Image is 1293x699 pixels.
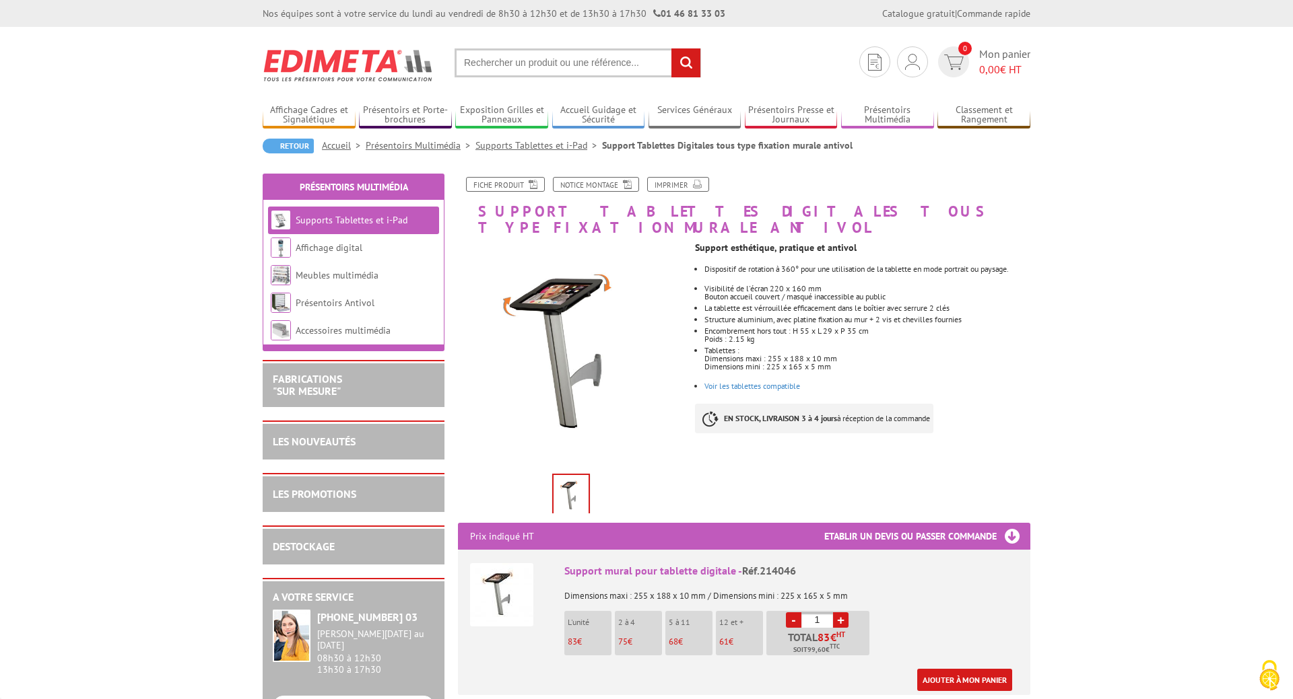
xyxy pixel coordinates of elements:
a: Supports Tablettes et i-Pad [475,139,602,151]
strong: EN STOCK, LIVRAISON 3 à 4 jours [724,413,837,423]
img: Edimeta [263,40,434,90]
span: 99,60 [807,645,826,655]
a: Affichage digital [296,242,362,254]
input: Rechercher un produit ou une référence... [455,48,701,77]
p: 2 à 4 [618,618,662,627]
sup: TTC [830,642,840,650]
div: | [882,7,1030,20]
a: Services Généraux [649,104,741,126]
span: 75 [618,636,628,647]
li: Dispositif de rotation à 360° pour une utilisation de la tablette en mode portrait ou paysage. [704,265,1030,281]
img: Support mural pour tablette digitale [470,563,533,626]
span: 0,00 [979,63,1000,76]
img: Supports Tablettes et i-Pad [271,210,291,230]
img: devis rapide [905,54,920,70]
a: Fiche produit [466,177,545,192]
a: DESTOCKAGE [273,540,335,553]
div: Dimensions mini : 225 x 165 x 5 mm [704,363,1030,371]
span: € [830,632,836,642]
a: FABRICATIONS"Sur Mesure" [273,372,342,398]
p: 12 et + [719,618,763,627]
span: Soit € [793,645,840,655]
div: [PERSON_NAME][DATE] au [DATE] [317,628,434,651]
a: LES PROMOTIONS [273,487,356,501]
a: Présentoirs et Porte-brochures [359,104,452,126]
p: Prix indiqué HT [470,523,534,550]
img: supports_tablettes_214046_fleche.jpg [554,475,589,517]
a: Meubles multimédia [296,269,378,281]
a: Catalogue gratuit [882,7,955,20]
p: à réception de la commande [695,404,933,433]
a: Imprimer [647,177,709,192]
strong: [PHONE_NUMBER] 03 [317,610,418,624]
a: Accueil [322,139,366,151]
a: Accueil Guidage et Sécurité [552,104,645,126]
span: € HT [979,62,1030,77]
span: 61 [719,636,729,647]
div: Tablettes : [704,346,1030,355]
p: € [618,637,662,647]
p: Encombrement hors tout : H 55 x L 29 x P 35 cm Poids : 2.15 kg [704,327,1030,343]
p: Bouton accueil couvert / masqué inaccessible au public [704,293,1030,301]
p: L'unité [568,618,611,627]
a: + [833,612,849,628]
img: Accessoires multimédia [271,320,291,340]
div: Dimensions maxi : 255 x 188 x 10 mm [704,355,1030,363]
a: devis rapide 0 Mon panier 0,00€ HT [935,46,1030,77]
li: Support Tablettes Digitales tous type fixation murale antivol [602,139,853,152]
a: Affichage Cadres et Signalétique [263,104,356,126]
span: 68 [669,636,678,647]
h3: Etablir un devis ou passer commande [824,523,1030,550]
img: widget-service.jpg [273,610,310,662]
p: € [719,637,763,647]
button: Cookies (fenêtre modale) [1246,653,1293,699]
strong: 01 46 81 33 03 [653,7,725,20]
li: La tablette est vérrouillée efficacement dans le boîtier avec serrure 2 clés [704,304,1030,312]
span: 0 [958,42,972,55]
a: Retour [263,139,314,153]
a: Présentoirs Antivol [296,297,374,309]
a: Présentoirs Multimédia [300,181,408,193]
strong: Support esthétique, pratique et antivol [695,242,857,254]
a: Présentoirs Multimédia [366,139,475,151]
a: Présentoirs Presse et Journaux [745,104,838,126]
div: 08h30 à 12h30 13h30 à 17h30 [317,628,434,675]
a: Notice Montage [553,177,639,192]
img: devis rapide [868,54,882,71]
a: Classement et Rangement [937,104,1030,126]
span: 83 [818,632,830,642]
img: devis rapide [944,54,964,70]
img: Cookies (fenêtre modale) [1253,659,1286,692]
p: 5 à 11 [669,618,712,627]
a: Commande rapide [957,7,1030,20]
img: Meubles multimédia [271,265,291,285]
sup: HT [836,630,845,639]
input: rechercher [671,48,700,77]
span: Réf.214046 [742,564,796,577]
p: Total [770,632,869,655]
a: Présentoirs Multimédia [841,104,934,126]
a: Voir les tablettes compatible [704,381,800,391]
img: Présentoirs Antivol [271,293,291,313]
div: Support mural pour tablette digitale - [564,563,1018,579]
a: Ajouter à mon panier [917,669,1012,691]
a: LES NOUVEAUTÉS [273,435,356,448]
li: Structure aluminium, avec platine fixation au mur + 2 vis et chevilles fournies [704,316,1030,324]
img: Affichage digital [271,237,291,258]
a: Accessoires multimédia [296,324,391,336]
a: - [786,612,801,628]
a: Supports Tablettes et i-Pad [296,214,407,226]
h1: Support Tablettes Digitales tous type fixation murale antivol [448,177,1040,235]
p: € [669,637,712,647]
p: Dimensions maxi : 255 x 188 x 10 mm / Dimensions mini : 225 x 165 x 5 mm [564,582,1018,601]
a: Exposition Grilles et Panneaux [455,104,548,126]
span: 83 [568,636,577,647]
span: Mon panier [979,46,1030,77]
img: supports_tablettes_214046_fleche.jpg [458,242,685,469]
h2: A votre service [273,591,434,603]
div: Nos équipes sont à votre service du lundi au vendredi de 8h30 à 12h30 et de 13h30 à 17h30 [263,7,725,20]
p: € [568,637,611,647]
p: Visibilité de l'écran 220 x 160 mm [704,285,1030,293]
